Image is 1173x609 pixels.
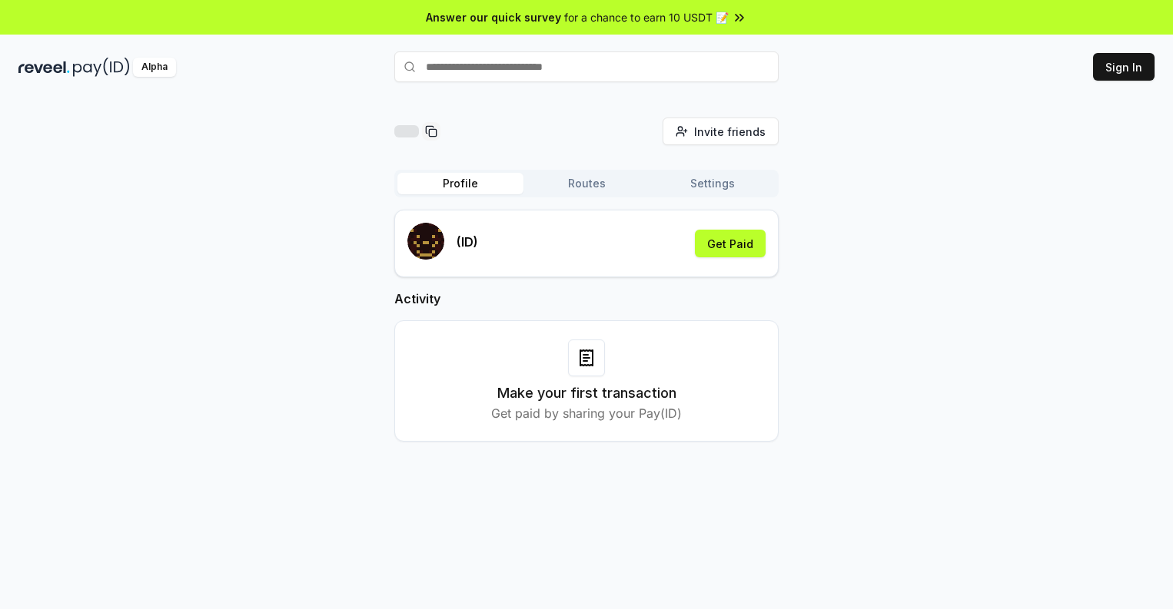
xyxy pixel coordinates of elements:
img: pay_id [73,58,130,77]
h3: Make your first transaction [497,382,676,404]
button: Get Paid [695,230,766,257]
button: Invite friends [663,117,779,145]
h2: Activity [394,290,779,308]
span: Invite friends [694,124,766,140]
img: reveel_dark [18,58,70,77]
button: Profile [397,173,523,194]
div: Alpha [133,58,176,77]
span: for a chance to earn 10 USDT 📝 [564,9,729,25]
button: Routes [523,173,650,194]
button: Sign In [1093,53,1155,81]
span: Answer our quick survey [426,9,561,25]
p: Get paid by sharing your Pay(ID) [491,404,682,422]
button: Settings [650,173,776,194]
p: (ID) [457,233,478,251]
